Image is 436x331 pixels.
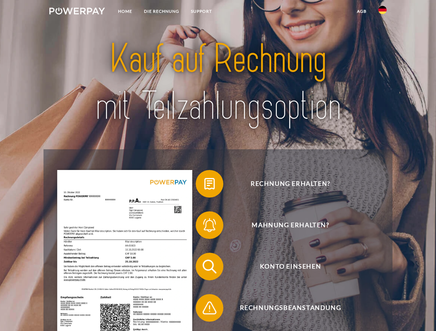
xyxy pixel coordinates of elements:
img: qb_warning.svg [201,299,218,317]
img: qb_bell.svg [201,217,218,234]
img: logo-powerpay-white.svg [49,8,105,14]
img: de [378,6,387,14]
span: Mahnung erhalten? [206,211,375,239]
span: Rechnungsbeanstandung [206,294,375,322]
a: DIE RECHNUNG [138,5,185,18]
span: Konto einsehen [206,253,375,280]
img: qb_bill.svg [201,175,218,192]
span: Rechnung erhalten? [206,170,375,198]
a: SUPPORT [185,5,218,18]
button: Mahnung erhalten? [196,211,375,239]
button: Rechnung erhalten? [196,170,375,198]
button: Konto einsehen [196,253,375,280]
button: Rechnungsbeanstandung [196,294,375,322]
img: title-powerpay_de.svg [66,33,370,132]
img: qb_search.svg [201,258,218,275]
a: Home [112,5,138,18]
a: agb [351,5,372,18]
